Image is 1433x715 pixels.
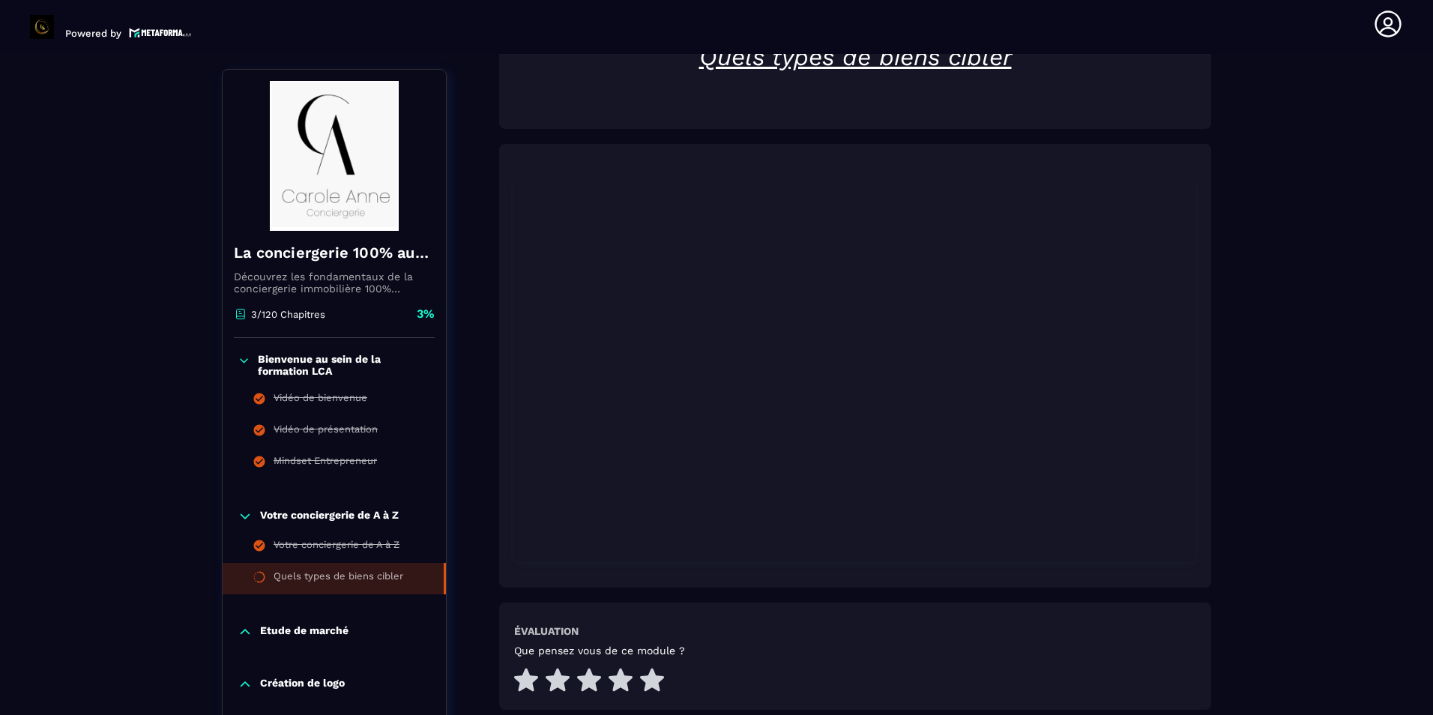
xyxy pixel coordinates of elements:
img: logo-branding [30,15,54,39]
p: 3% [417,306,435,322]
p: Powered by [65,28,121,39]
h5: Que pensez vous de ce module ? [514,645,685,657]
p: Etude de marché [260,624,349,639]
p: Votre conciergerie de A à Z [260,509,399,524]
div: Mindset Entrepreneur [274,455,377,471]
div: Quels types de biens cibler [274,570,403,587]
p: Découvrez les fondamentaux de la conciergerie immobilière 100% automatisée. Cette formation est c... [234,271,435,295]
h4: La conciergerie 100% automatisée [234,242,435,263]
p: Bienvenue au sein de la formation LCA [258,353,431,377]
img: banner [234,81,435,231]
div: Votre conciergerie de A à Z [274,539,399,555]
div: Vidéo de présentation [274,423,378,440]
h6: Évaluation [514,625,579,637]
img: logo [129,26,192,39]
u: Quels types de biens cibler [699,43,1012,71]
div: Vidéo de bienvenue [274,392,367,408]
p: 3/120 Chapitres [251,309,325,320]
p: Création de logo [260,677,345,692]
